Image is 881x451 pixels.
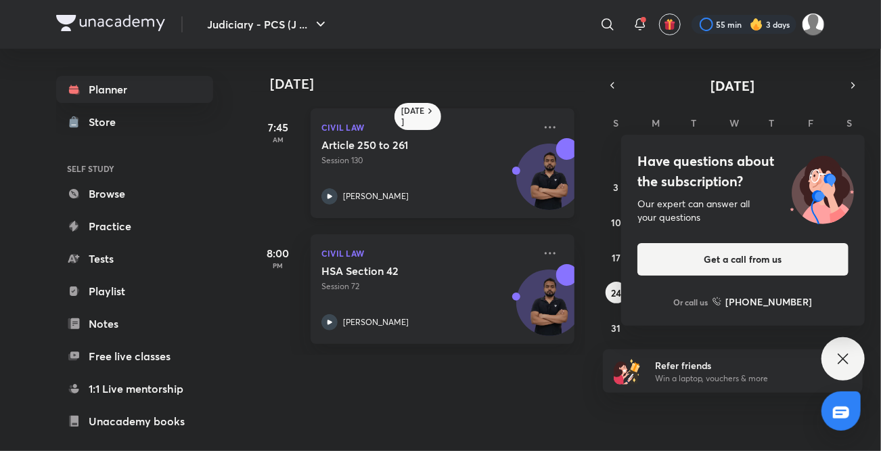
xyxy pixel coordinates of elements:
[606,246,627,268] button: August 17, 2025
[808,116,813,129] abbr: Friday
[270,76,588,92] h4: [DATE]
[321,138,490,152] h5: Article 250 to 261
[56,108,213,135] a: Store
[729,116,739,129] abbr: Wednesday
[517,277,582,342] img: Avatar
[614,358,641,385] img: referral
[612,251,620,264] abbr: August 17, 2025
[612,322,621,335] abbr: August 31, 2025
[56,157,213,180] h6: SELF STUDY
[637,197,849,224] div: Our expert can answer all your questions
[769,116,774,129] abbr: Thursday
[655,372,821,385] p: Win a laptop, vouchers & more
[637,151,849,192] h4: Have questions about the subscription?
[401,106,425,127] h6: [DATE]
[614,181,619,194] abbr: August 3, 2025
[251,261,305,270] p: PM
[780,151,865,224] img: ttu_illustration_new.svg
[56,343,213,370] a: Free live classes
[56,15,165,35] a: Company Logo
[606,211,627,233] button: August 10, 2025
[726,295,813,309] h6: [PHONE_NUMBER]
[56,278,213,305] a: Playlist
[251,119,305,135] h5: 7:45
[199,11,337,38] button: Judiciary - PCS (J ...
[652,116,660,129] abbr: Monday
[343,316,409,328] p: [PERSON_NAME]
[89,114,124,130] div: Store
[251,135,305,144] p: AM
[622,76,844,95] button: [DATE]
[606,317,627,339] button: August 31, 2025
[56,213,213,240] a: Practice
[321,154,534,167] p: Session 130
[321,245,534,261] p: Civil Law
[517,151,582,216] img: Avatar
[56,375,213,402] a: 1:1 Live mentorship
[614,116,619,129] abbr: Sunday
[321,280,534,293] p: Session 72
[674,296,708,308] p: Or call us
[56,310,213,337] a: Notes
[637,243,849,276] button: Get a call from us
[611,286,621,299] abbr: August 24, 2025
[611,216,621,229] abbr: August 10, 2025
[692,116,697,129] abbr: Tuesday
[56,15,165,31] img: Company Logo
[713,295,813,309] a: [PHONE_NUMBER]
[664,18,676,30] img: avatar
[56,245,213,272] a: Tests
[750,18,763,31] img: streak
[321,119,534,135] p: Civil Law
[606,176,627,198] button: August 3, 2025
[846,116,852,129] abbr: Saturday
[251,245,305,261] h5: 8:00
[56,180,213,207] a: Browse
[56,76,213,103] a: Planner
[343,190,409,202] p: [PERSON_NAME]
[606,282,627,303] button: August 24, 2025
[659,14,681,35] button: avatar
[56,408,213,435] a: Unacademy books
[655,358,821,372] h6: Refer friends
[321,264,490,278] h5: HSA Section 42
[802,13,825,36] img: Shivangee Singh
[711,77,755,95] span: [DATE]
